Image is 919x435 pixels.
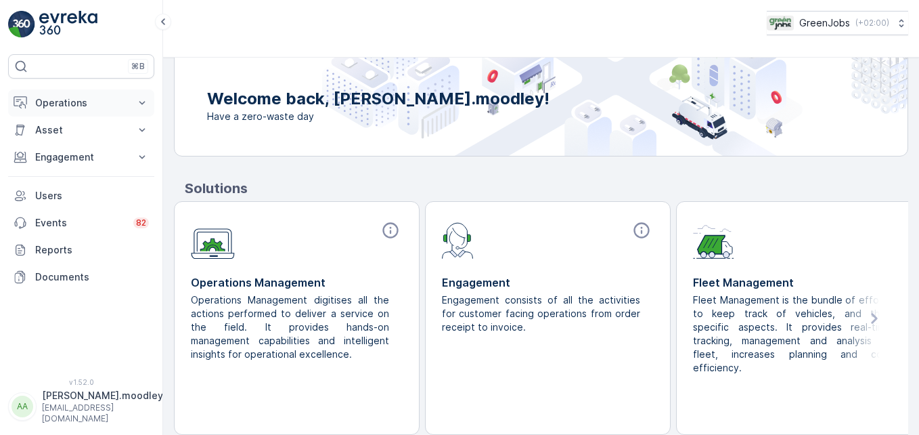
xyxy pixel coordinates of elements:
p: Welcome back, [PERSON_NAME].moodley! [207,88,550,110]
button: Engagement [8,144,154,171]
button: AA[PERSON_NAME].moodley[EMAIL_ADDRESS][DOMAIN_NAME] [8,389,154,424]
span: Have a zero-waste day [207,110,550,123]
p: Fleet Management [693,274,905,291]
p: Events [35,216,125,230]
p: 82 [136,217,146,228]
p: ( +02:00 ) [855,18,889,28]
img: module-icon [693,221,734,259]
a: Events82 [8,209,154,236]
p: Solutions [185,178,908,199]
a: Users [8,182,154,209]
p: [PERSON_NAME].moodley [42,389,163,402]
p: [EMAIL_ADDRESS][DOMAIN_NAME] [42,402,163,424]
a: Documents [8,264,154,291]
button: Asset [8,117,154,144]
p: Reports [35,243,149,257]
button: GreenJobs(+02:00) [767,11,908,35]
span: v 1.52.0 [8,378,154,386]
img: module-icon [191,221,235,260]
img: module-icon [442,221,474,259]
p: Documents [35,270,149,284]
p: Operations Management digitises all the actions performed to deliver a service on the field. It p... [191,293,392,361]
img: Green_Jobs_Logo.png [767,16,794,30]
img: logo [8,11,35,38]
a: Reports [8,236,154,264]
p: Asset [35,123,127,137]
p: Operations [35,96,127,110]
div: AA [12,396,33,417]
p: Engagement [35,150,127,164]
p: Engagement [442,274,654,291]
p: GreenJobs [799,16,850,30]
p: Users [35,189,149,203]
p: ⌘B [131,61,145,72]
p: Operations Management [191,274,403,291]
img: logo_light-DOdMpM7g.png [39,11,97,38]
button: Operations [8,89,154,117]
p: Fleet Management is the bundle of efforts to keep track of vehicles, and their specific aspects. ... [693,293,894,375]
p: Engagement consists of all the activities for customer facing operations from order receipt to in... [442,293,643,334]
